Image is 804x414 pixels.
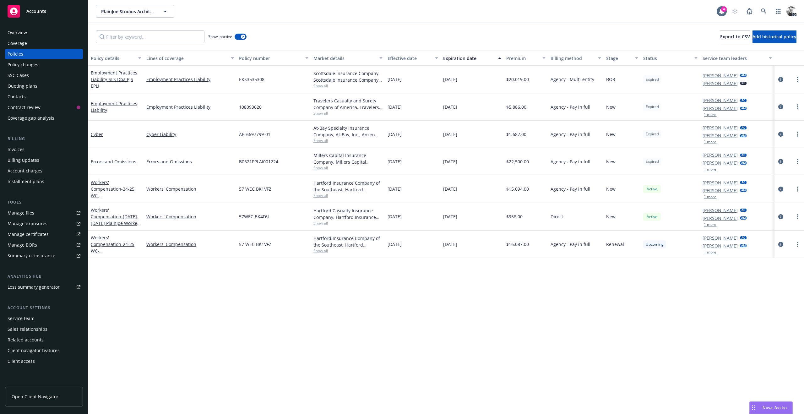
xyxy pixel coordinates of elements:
a: Account charges [5,166,83,176]
div: Lines of coverage [146,55,227,62]
a: more [794,103,801,111]
a: [PERSON_NAME] [703,179,738,186]
a: [PERSON_NAME] [703,132,738,139]
div: Millers Capital Insurance Company, Millers Capital Insurance Company, Anzen Insurance Solutions LLC [313,152,383,165]
span: 57 WEC BK1VFZ [239,186,271,192]
span: Add historical policy [752,34,796,40]
span: New [606,213,616,220]
span: Agency - Pay in full [551,104,590,110]
a: [PERSON_NAME] [703,160,738,166]
a: Manage BORs [5,240,83,250]
span: B0621PPLAI001224 [239,158,278,165]
div: Policy number [239,55,301,62]
span: Agency - Pay in full [551,186,590,192]
div: Invoices [8,144,24,155]
div: Account settings [5,305,83,311]
span: Agency - Pay in full [551,158,590,165]
span: Nova Assist [763,405,787,410]
div: Account charges [8,166,42,176]
a: more [794,130,801,138]
span: Show all [313,83,383,89]
span: Renewal [606,241,624,248]
div: Manage exposures [8,219,47,229]
a: Workers' Compensation [146,213,234,220]
a: Employment Practices Liability [146,76,234,83]
div: Scottsdale Insurance Company, Scottsdale Insurance Company (Nationwide) [313,70,383,83]
a: Quoting plans [5,81,83,91]
span: Manage exposures [5,219,83,229]
span: Show all [313,111,383,116]
div: Coverage [8,38,27,48]
span: $22,500.00 [506,158,529,165]
button: Billing method [548,51,604,66]
a: Client navigator features [5,346,83,356]
div: At-Bay Specialty Insurance Company, At-Bay, Inc., Anzen Insurance Solutions LLC [313,125,383,138]
div: Market details [313,55,376,62]
span: [DATE] [443,213,457,220]
span: - 24-25 WC- [GEOGRAPHIC_DATA] [91,186,135,205]
span: [DATE] [388,76,402,83]
span: [DATE] [443,131,457,138]
span: Agency - Multi-entity [551,76,594,83]
a: Employment Practices Liability [146,104,234,110]
span: Expired [646,131,659,137]
a: circleInformation [777,185,785,193]
div: Hartford Casualty Insurance Company, Hartford Insurance Group [313,207,383,221]
input: Filter by keyword... [96,30,204,43]
button: Status [641,51,700,66]
span: Agency - Pay in full [551,131,590,138]
a: more [794,185,801,193]
button: Lines of coverage [144,51,236,66]
span: [DATE] [388,131,402,138]
span: $16,087.00 [506,241,529,248]
a: circleInformation [777,241,785,248]
span: BOR [606,76,615,83]
a: Report a Bug [743,5,756,18]
a: Coverage [5,38,83,48]
a: more [794,158,801,165]
a: Policy changes [5,60,83,70]
button: Add historical policy [752,30,796,43]
div: Related accounts [8,335,44,345]
div: Manage certificates [8,229,49,239]
a: [PERSON_NAME] [703,97,738,104]
span: Direct [551,213,563,220]
span: - [DATE]-[DATE] PlainJoe Workers Comp Policy [91,214,141,233]
div: Hartford Insurance Company of the Southeast, Hartford Insurance Group [313,180,383,193]
button: PlainJoe Studios Architecture, Inc. [96,5,174,18]
span: [DATE] [388,186,402,192]
a: circleInformation [777,103,785,111]
button: Export to CSV [720,30,750,43]
a: Installment plans [5,177,83,187]
a: Workers' Compensation [91,207,141,233]
span: Open Client Navigator [12,393,58,400]
div: Billing [5,136,83,142]
a: Service team [5,313,83,324]
div: Coverage gap analysis [8,113,54,123]
a: Contract review [5,102,83,112]
a: Workers' Compensation [91,235,135,267]
a: Policies [5,49,83,59]
a: Search [758,5,770,18]
div: Contacts [8,92,26,102]
span: [DATE] [443,104,457,110]
a: Switch app [772,5,785,18]
a: Manage files [5,208,83,218]
a: Cyber [91,131,103,137]
a: circleInformation [777,213,785,221]
button: Policy details [88,51,144,66]
div: Contract review [8,102,41,112]
a: Manage certificates [5,229,83,239]
span: PlainJoe Studios Architecture, Inc. [101,8,155,15]
div: 4 [721,6,727,12]
div: Analytics hub [5,273,83,280]
div: Client navigator features [8,346,60,356]
div: Drag to move [750,402,758,414]
a: Errors and Omissions [146,158,234,165]
span: EKS3535308 [239,76,264,83]
a: more [794,241,801,248]
a: Workers' Compensation [146,241,234,248]
div: Billing updates [8,155,39,165]
div: Stage [606,55,631,62]
span: AB-6697799-01 [239,131,270,138]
